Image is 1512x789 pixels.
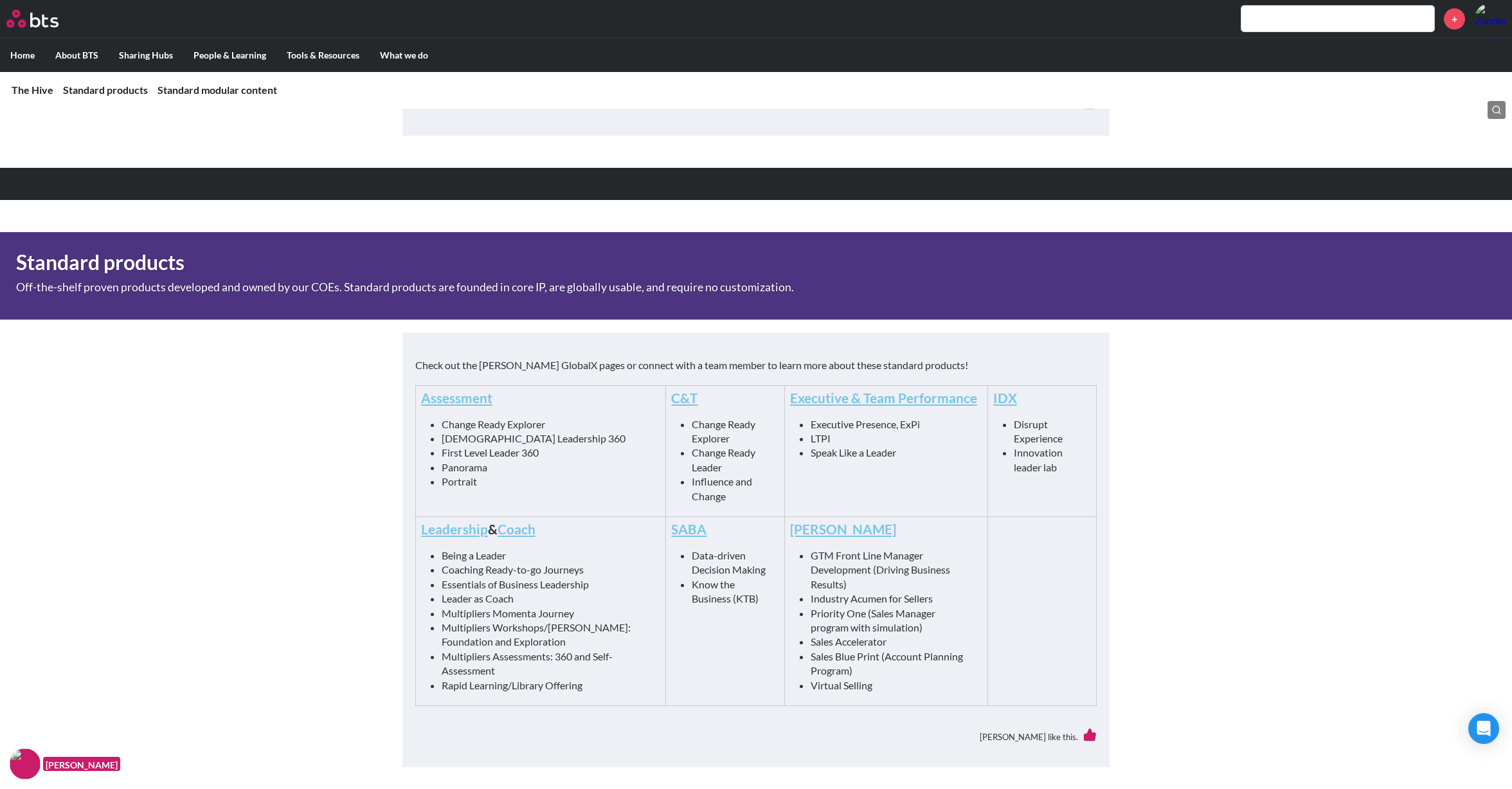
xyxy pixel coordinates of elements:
[63,84,148,96] a: Standard products
[10,748,40,779] img: F
[276,39,370,72] label: Tools & Resources
[16,282,845,293] p: Off-the-shelf proven products developed and owned by our COEs. Standard products are founded in c...
[45,39,109,72] label: About BTS
[671,521,706,537] a: SABA
[442,475,650,489] li: Portrait
[370,39,438,72] label: What we do
[442,417,650,431] li: Change Ready Explorer
[442,431,650,446] li: [DEMOGRAPHIC_DATA] Leadership 360
[442,563,650,577] li: Coaching Ready-to-go Journeys
[1475,3,1506,34] img: Zander Ross
[157,84,277,96] a: Standard modular content
[790,521,896,537] a: [PERSON_NAME]
[109,39,183,72] label: Sharing Hubs
[811,592,972,606] li: Industry Acumen for Sellers
[12,84,53,96] a: The Hive
[811,549,972,592] li: GTM Front Line Manager Development (Driving Business Results)
[415,358,1097,372] p: Check out the [PERSON_NAME] GlobalX pages or connect with a team member to learn more about these...
[442,446,650,460] li: First Level Leader 360
[442,606,650,621] li: Multipliers Momenta Journey
[790,390,977,406] a: Executive & Team Performance
[421,520,660,538] h4: &
[811,446,972,460] li: Speak Like a Leader
[811,606,972,635] li: Priority One (Sales Manager program with simulation)
[1475,3,1506,34] a: Profile
[1444,8,1465,30] a: +
[811,678,972,693] li: Virtual Selling
[442,592,650,606] li: Leader as Coach
[692,417,769,446] li: Change Ready Explorer
[43,757,120,772] figcaption: [PERSON_NAME]
[16,248,1052,277] h1: Standard products
[1468,713,1499,744] div: Open Intercom Messenger
[692,446,769,475] li: Change Ready Leader
[1014,417,1081,446] li: Disrupt Experience
[442,649,650,678] li: Multipliers Assessments: 360 and Self-Assessment
[811,431,972,446] li: LTPI
[442,678,650,693] li: Rapid Learning/Library Offering
[811,649,972,678] li: Sales Blue Print (Account Planning Program)
[6,10,59,28] img: BTS Logo
[6,10,82,28] a: Go home
[442,460,650,475] li: Panorama
[442,621,650,649] li: Multipliers Workshops/[PERSON_NAME]: Foundation and Exploration
[442,577,650,592] li: Essentials of Business Leadership
[993,390,1017,406] a: IDX
[811,635,972,649] li: Sales Accelerator
[421,521,488,537] a: Leadership
[692,549,769,577] li: Data-driven Decision Making
[421,390,492,406] a: Assessment
[692,475,769,503] li: Influence and Change
[415,719,1097,754] div: [PERSON_NAME] like this.
[183,39,276,72] label: People & Learning
[811,417,972,431] li: Executive Presence, ExPi
[692,577,769,606] li: Know the Business (KTB)
[442,549,650,563] li: Being a Leader
[1014,446,1081,475] li: Innovation leader lab
[671,390,697,406] a: C&T
[498,521,535,537] a: Coach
